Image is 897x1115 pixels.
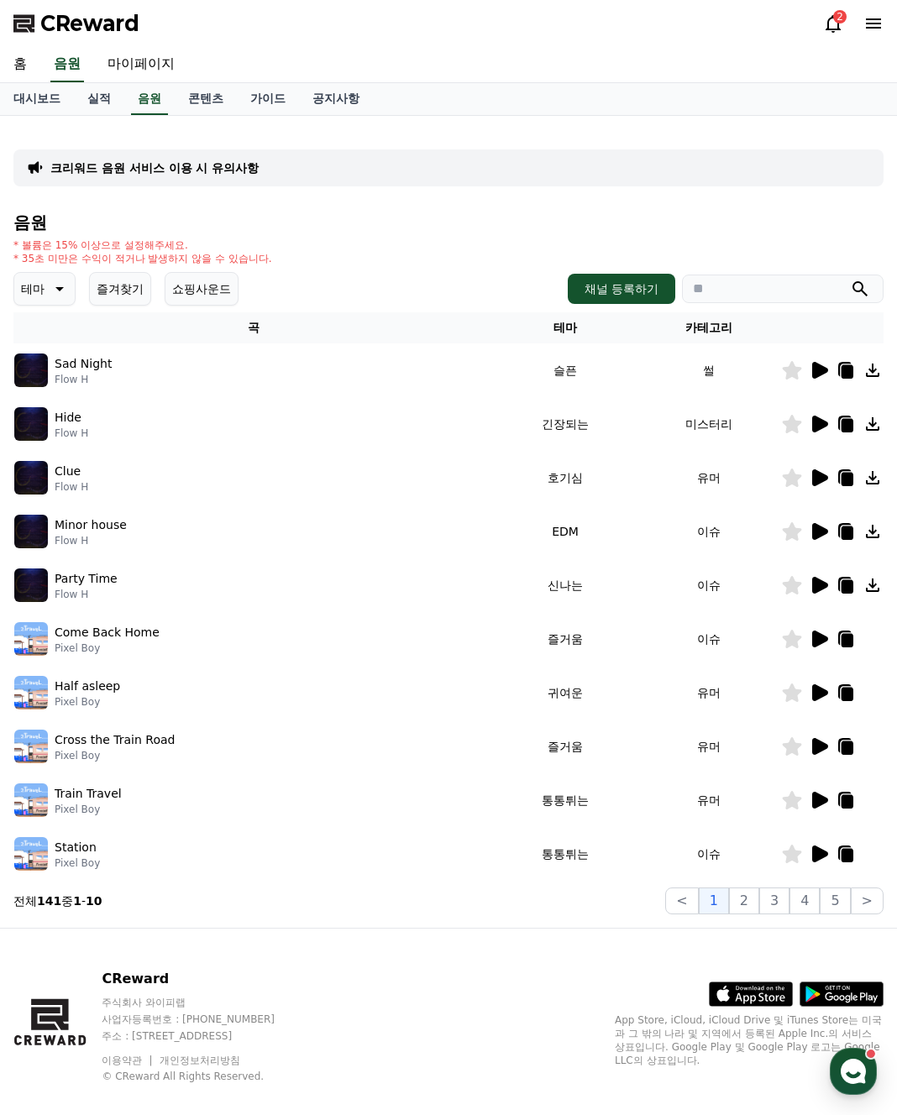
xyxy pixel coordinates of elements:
[637,558,781,612] td: 이슈
[21,277,45,301] p: 테마
[13,213,884,232] h4: 음원
[55,749,175,762] p: Pixel Boy
[40,10,139,37] span: CReward
[568,274,675,304] button: 채널 등록하기
[86,894,102,908] strong: 10
[637,505,781,558] td: 이슈
[55,678,120,695] p: Half asleep
[131,83,168,115] a: 음원
[55,534,127,547] p: Flow H
[637,666,781,720] td: 유머
[13,312,493,343] th: 곡
[493,558,637,612] td: 신나는
[637,773,781,827] td: 유머
[493,397,637,451] td: 긴장되는
[260,557,280,571] span: 설정
[14,730,48,763] img: music
[102,1013,307,1026] p: 사업자등록번호 : [PHONE_NUMBER]
[493,666,637,720] td: 귀여운
[637,827,781,881] td: 이슈
[102,996,307,1009] p: 주식회사 와이피랩
[74,83,124,115] a: 실적
[14,676,48,709] img: music
[53,557,63,571] span: 홈
[154,558,174,572] span: 대화
[237,83,299,115] a: 가이드
[637,612,781,666] td: 이슈
[165,272,239,306] button: 쇼핑사운드
[820,887,850,914] button: 5
[493,505,637,558] td: EDM
[493,612,637,666] td: 즐거움
[14,461,48,495] img: music
[55,463,81,480] p: Clue
[493,773,637,827] td: 통통튀는
[14,515,48,548] img: music
[789,887,820,914] button: 4
[13,252,272,265] p: * 35초 미만은 수익이 적거나 발생하지 않을 수 있습니다.
[73,894,81,908] strong: 1
[823,13,843,34] a: 2
[14,622,48,656] img: music
[50,47,84,82] a: 음원
[55,409,81,427] p: Hide
[14,407,48,441] img: music
[55,641,160,655] p: Pixel Boy
[665,887,698,914] button: <
[699,887,729,914] button: 1
[55,839,97,856] p: Station
[299,83,373,115] a: 공지사항
[833,10,847,24] div: 2
[493,827,637,881] td: 통통튀는
[55,355,112,373] p: Sad Night
[160,1055,240,1066] a: 개인정보처리방침
[217,532,323,574] a: 설정
[637,343,781,397] td: 썰
[13,238,272,252] p: * 볼륨은 15% 이상으로 설정해주세요.
[615,1013,884,1067] p: App Store, iCloud, iCloud Drive 및 iTunes Store는 미국과 그 밖의 나라 및 지역에서 등록된 Apple Inc.의 서비스 상표입니다. Goo...
[637,397,781,451] td: 미스터리
[14,353,48,387] img: music
[55,731,175,749] p: Cross the Train Road
[55,803,122,816] p: Pixel Boy
[55,373,112,386] p: Flow H
[13,893,102,909] p: 전체 중 -
[637,312,781,343] th: 카테고리
[55,570,118,588] p: Party Time
[14,568,48,602] img: music
[759,887,789,914] button: 3
[55,427,88,440] p: Flow H
[493,720,637,773] td: 즐거움
[111,532,217,574] a: 대화
[50,160,259,176] a: 크리워드 음원 서비스 이용 시 유의사항
[55,785,122,803] p: Train Travel
[637,720,781,773] td: 유머
[14,837,48,871] img: music
[37,894,61,908] strong: 141
[55,856,100,870] p: Pixel Boy
[13,10,139,37] a: CReward
[14,783,48,817] img: music
[13,272,76,306] button: 테마
[55,480,88,494] p: Flow H
[102,1055,155,1066] a: 이용약관
[5,532,111,574] a: 홈
[102,1070,307,1083] p: © CReward All Rights Reserved.
[729,887,759,914] button: 2
[493,343,637,397] td: 슬픈
[102,1029,307,1043] p: 주소 : [STREET_ADDRESS]
[89,272,151,306] button: 즐겨찾기
[493,312,637,343] th: 테마
[175,83,237,115] a: 콘텐츠
[851,887,884,914] button: >
[55,695,120,709] p: Pixel Boy
[102,969,307,989] p: CReward
[55,516,127,534] p: Minor house
[94,47,188,82] a: 마이페이지
[637,451,781,505] td: 유머
[55,588,118,601] p: Flow H
[493,451,637,505] td: 호기심
[55,624,160,641] p: Come Back Home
